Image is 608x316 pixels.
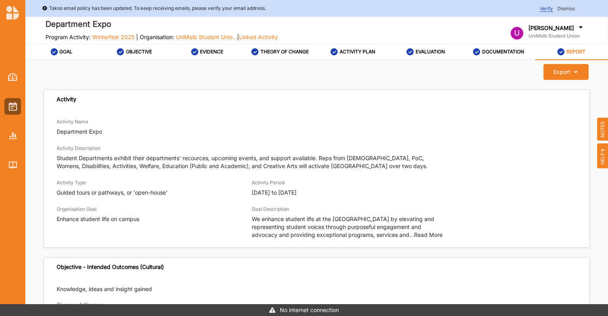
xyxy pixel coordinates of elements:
[8,73,18,81] img: Dashboard
[2,306,606,314] div: No internet connection
[340,49,375,55] label: ACTIVITY PLAN
[57,128,577,136] p: Department Expo
[57,285,152,293] p: Knowledge, ideas and insight gained
[46,18,278,31] label: Department Expo
[553,68,570,76] div: Export
[46,34,278,41] label: Program Activity: | Organisation: |
[4,157,21,173] a: Library
[57,154,447,170] p: Student Departments exhibit their departments' recources, upcoming events, and support available....
[543,64,588,80] button: Export
[557,6,575,11] span: Dismiss
[4,69,21,85] a: Dashboard
[57,206,97,212] label: Organisation Goal
[252,180,285,186] label: Activity Period
[176,34,237,40] span: UniMelb Student Unio...
[126,49,152,55] label: OBJECTIVE
[482,49,524,55] label: DOCUMENTATION
[252,189,447,197] p: [DATE] to [DATE]
[252,216,434,222] span: We enhance student life at the [GEOGRAPHIC_DATA] by elevating and
[92,34,135,40] span: Winterfest 2025
[42,4,266,12] div: Takso email policy has been updated. To keep receiving emails, please verify your email address.
[9,161,17,168] img: Library
[260,49,309,55] label: THEORY OF CHANGE
[416,49,445,55] label: EVALUATION
[252,231,409,238] span: advocacy and providing exceptional programs, services and
[6,6,19,20] img: logo
[540,6,553,12] span: Verify
[57,301,447,308] h3: Theory of Change
[200,49,223,55] label: EVIDENCE
[528,33,585,39] label: UniMelb Student Union
[9,102,17,111] img: Activities
[511,27,523,40] div: U
[57,180,86,186] label: Activity Type
[409,231,443,238] span: ...
[57,145,101,151] label: Activity Description
[414,231,443,238] span: Read More
[252,223,421,230] span: representing student voices through purposeful engagement and
[4,127,21,144] a: Reports
[566,49,585,55] label: REPORT
[57,189,252,197] p: Guided tours or pathways, or 'open-house'
[57,119,88,125] label: Activity Name
[239,34,278,40] span: Linked Activity
[59,49,72,55] label: GOAL
[4,98,21,115] a: Activities
[9,132,17,139] img: Reports
[57,263,164,271] div: Objective - Intended Outcomes (Cultural)
[57,96,76,103] div: Activity
[528,25,574,32] label: [PERSON_NAME]
[252,206,289,212] label: Goal Description
[57,215,252,223] p: Enhance student life on campus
